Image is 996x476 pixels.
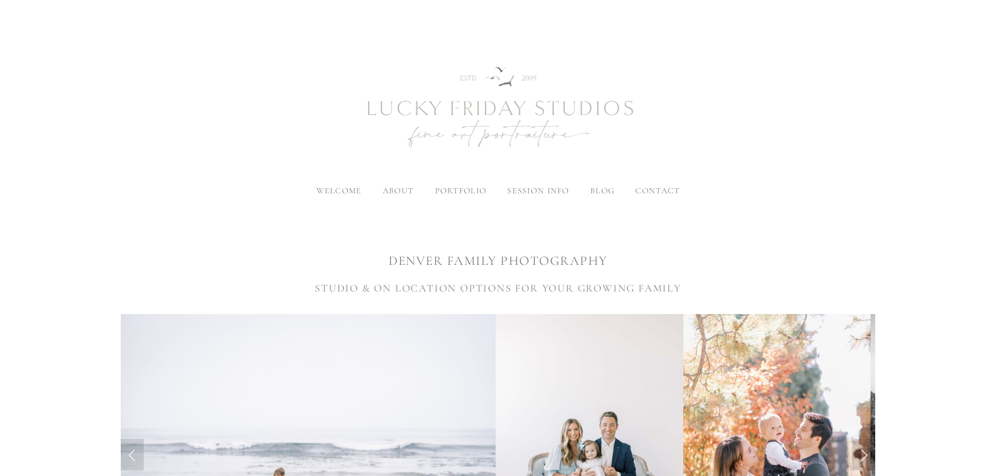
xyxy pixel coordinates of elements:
[507,185,569,196] label: session info
[635,185,680,196] a: contact
[121,281,875,296] h3: STUDIO & ON LOCATION OPTIONS FOR YOUR GROWING FAMILY
[121,439,144,470] a: Previous Slide
[316,185,362,196] a: welcome
[121,252,875,270] h1: DENVER FAMILY PHOTOGRAPHY
[310,30,686,187] img: Newborn Photography Denver | Lucky Friday Studios
[852,439,875,470] a: Next Slide
[383,185,414,196] label: about
[435,185,487,196] label: portfolio
[590,185,614,196] a: blog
